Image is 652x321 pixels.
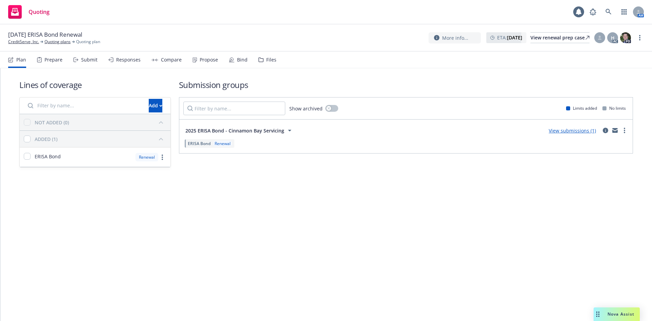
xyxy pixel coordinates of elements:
[530,32,590,43] a: View renewal prep case
[161,57,182,63] div: Compare
[602,5,615,19] a: Search
[602,105,626,111] div: No limits
[549,127,596,134] a: View submissions (1)
[586,5,600,19] a: Report a Bug
[135,153,158,161] div: Renewal
[601,126,610,135] a: circleInformation
[611,126,619,135] a: mail
[158,153,166,161] a: more
[566,105,597,111] div: Limits added
[5,2,52,21] a: Quoting
[35,119,69,126] div: NOT ADDED (0)
[636,34,644,42] a: more
[35,133,166,144] button: ADDED (1)
[19,79,171,90] h1: Lines of coverage
[237,57,248,63] div: Bind
[76,39,100,45] span: Quoting plan
[183,102,285,115] input: Filter by name...
[8,39,39,45] a: CreditServe, Inc.
[185,127,284,134] span: 2025 ERISA Bond - Cinnamon Bay Servicing
[35,136,57,143] div: ADDED (1)
[81,57,97,63] div: Submit
[594,307,640,321] button: Nova Assist
[200,57,218,63] div: Propose
[429,32,481,43] button: More info...
[266,57,276,63] div: Files
[611,34,615,41] span: H
[24,99,145,112] input: Filter by name...
[35,117,166,128] button: NOT ADDED (0)
[16,57,26,63] div: Plan
[179,79,633,90] h1: Submission groups
[44,39,71,45] a: Quoting plans
[116,57,141,63] div: Responses
[617,5,631,19] a: Switch app
[594,307,602,321] div: Drag to move
[29,9,50,15] span: Quoting
[188,141,211,146] span: ERISA Bond
[149,99,162,112] button: Add
[44,57,62,63] div: Prepare
[289,105,323,112] span: Show archived
[213,141,232,146] div: Renewal
[608,311,634,317] span: Nova Assist
[620,126,629,135] a: more
[8,31,82,39] span: [DATE] ERISA Bond Renewal
[497,34,522,41] span: ETA :
[620,32,631,43] img: photo
[35,153,61,160] span: ERISA Bond
[530,33,590,43] div: View renewal prep case
[507,34,522,41] strong: [DATE]
[183,124,296,137] button: 2025 ERISA Bond - Cinnamon Bay Servicing
[442,34,468,41] span: More info...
